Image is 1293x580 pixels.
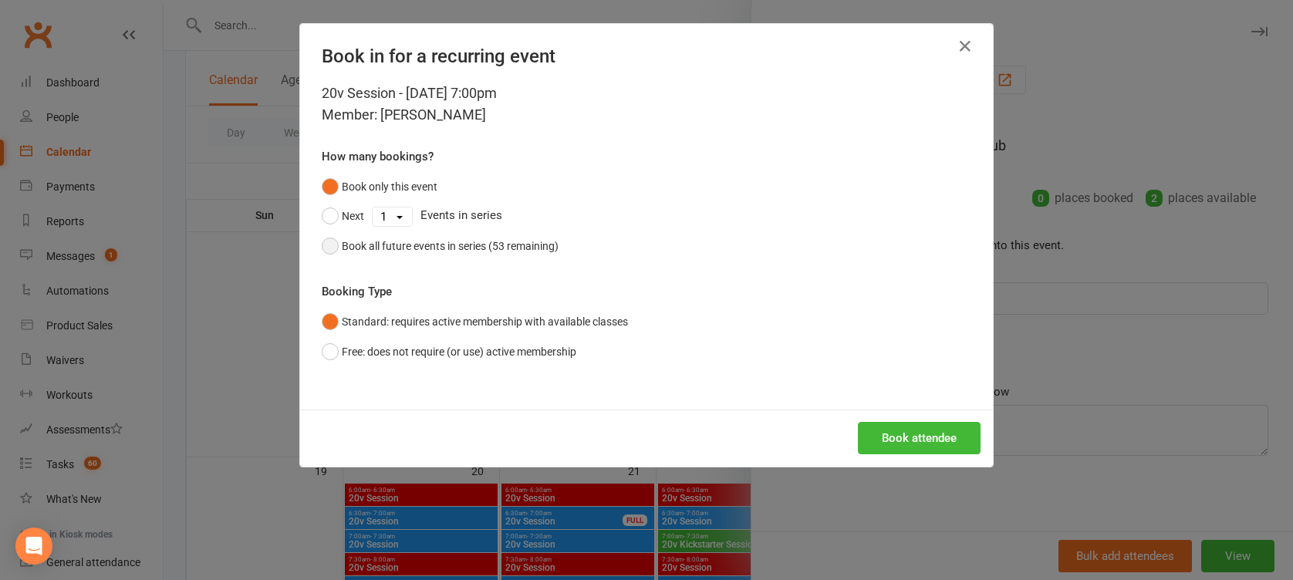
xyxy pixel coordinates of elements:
[953,34,977,59] button: Close
[322,337,576,366] button: Free: does not require (or use) active membership
[322,172,437,201] button: Book only this event
[322,307,628,336] button: Standard: requires active membership with available classes
[322,147,434,166] label: How many bookings?
[858,422,981,454] button: Book attendee
[322,201,364,231] button: Next
[322,201,971,231] div: Events in series
[15,528,52,565] div: Open Intercom Messenger
[342,238,559,255] div: Book all future events in series (53 remaining)
[322,231,559,261] button: Book all future events in series (53 remaining)
[322,46,971,67] h4: Book in for a recurring event
[322,83,971,126] div: 20v Session - [DATE] 7:00pm Member: [PERSON_NAME]
[322,282,392,301] label: Booking Type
